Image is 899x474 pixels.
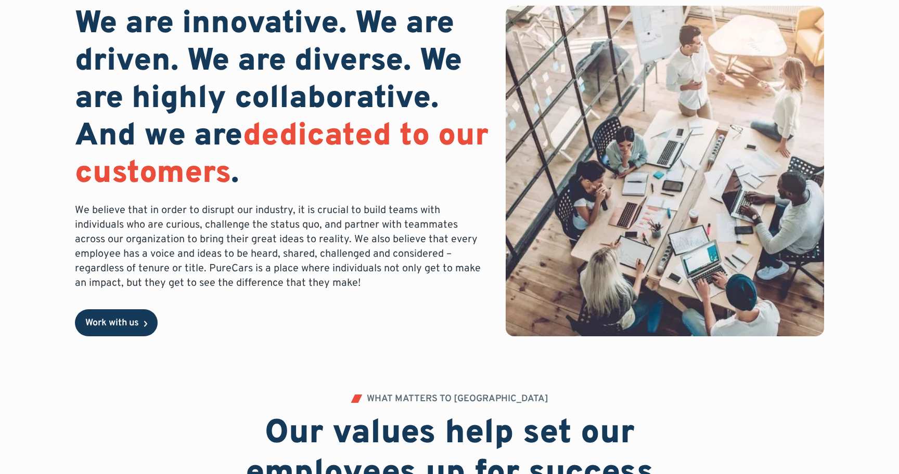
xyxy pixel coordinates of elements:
[367,394,548,404] div: WHAT MATTERS TO [GEOGRAPHIC_DATA]
[75,117,489,194] span: dedicated to our customers
[85,319,139,328] div: Work with us
[506,6,824,336] img: bird eye view of a team working together
[75,6,489,193] h1: We are innovative. We are driven. We are diverse. We are highly collaborative. And we are .
[75,203,489,291] p: We believe that in order to disrupt our industry, it is crucial to build teams with individuals w...
[75,309,158,336] a: Work with us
